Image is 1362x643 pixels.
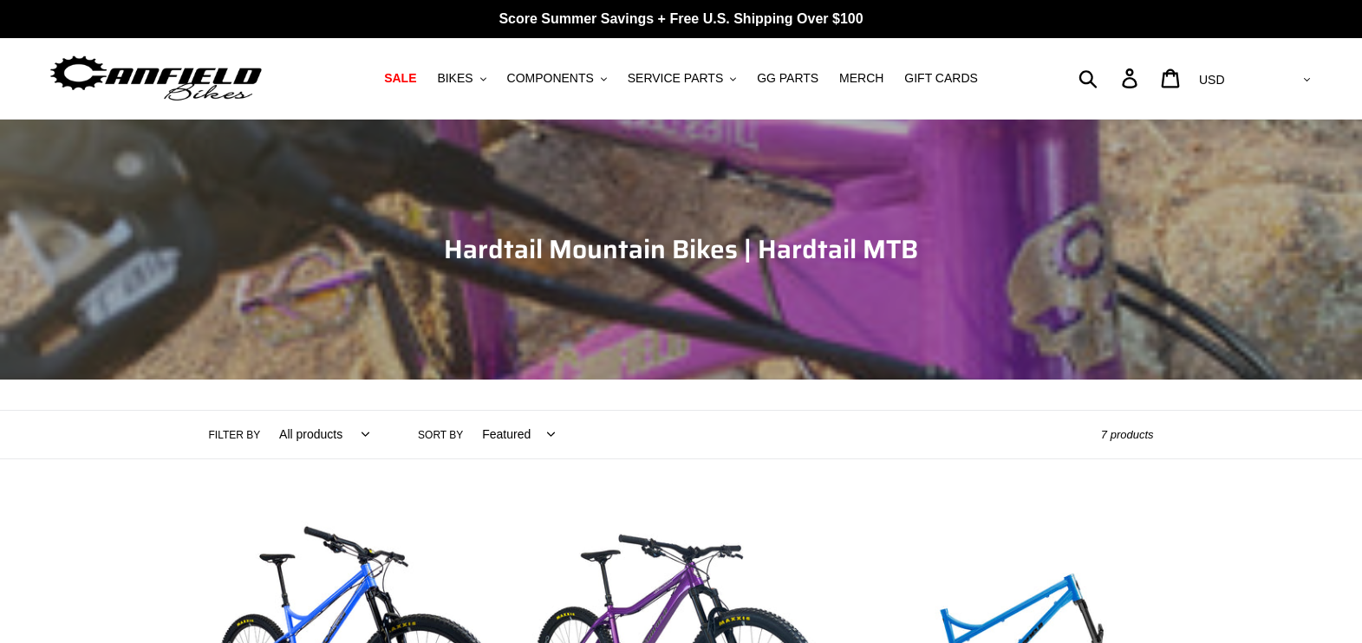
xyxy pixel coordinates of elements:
[384,71,416,86] span: SALE
[757,71,818,86] span: GG PARTS
[1101,428,1154,441] span: 7 products
[839,71,883,86] span: MERCH
[748,67,827,90] a: GG PARTS
[444,229,918,270] span: Hardtail Mountain Bikes | Hardtail MTB
[628,71,723,86] span: SERVICE PARTS
[831,67,892,90] a: MERCH
[437,71,472,86] span: BIKES
[418,427,463,443] label: Sort by
[1088,59,1132,97] input: Search
[904,71,978,86] span: GIFT CARDS
[499,67,616,90] button: COMPONENTS
[428,67,494,90] button: BIKES
[209,427,261,443] label: Filter by
[896,67,987,90] a: GIFT CARDS
[619,67,745,90] button: SERVICE PARTS
[507,71,594,86] span: COMPONENTS
[48,51,264,106] img: Canfield Bikes
[375,67,425,90] a: SALE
